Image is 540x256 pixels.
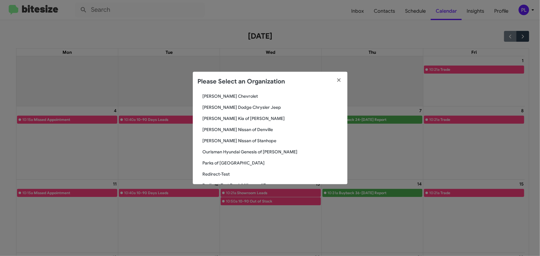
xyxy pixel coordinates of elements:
[198,77,285,87] h2: Please Select an Organization
[203,182,343,188] span: Redirect Test Prod # Nissan of Torrance
[203,149,343,155] span: Ourisman Hyundai Genesis of [PERSON_NAME]
[203,138,343,144] span: [PERSON_NAME] Nissan of Stanhope
[203,93,343,99] span: [PERSON_NAME] Chevrolet
[203,160,343,166] span: Parks of [GEOGRAPHIC_DATA]
[203,171,343,177] span: Redirect-Test
[203,104,343,110] span: [PERSON_NAME] Dodge Chrysler Jeep
[203,126,343,133] span: [PERSON_NAME] Nissan of Denville
[203,115,343,122] span: [PERSON_NAME] Kia of [PERSON_NAME]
